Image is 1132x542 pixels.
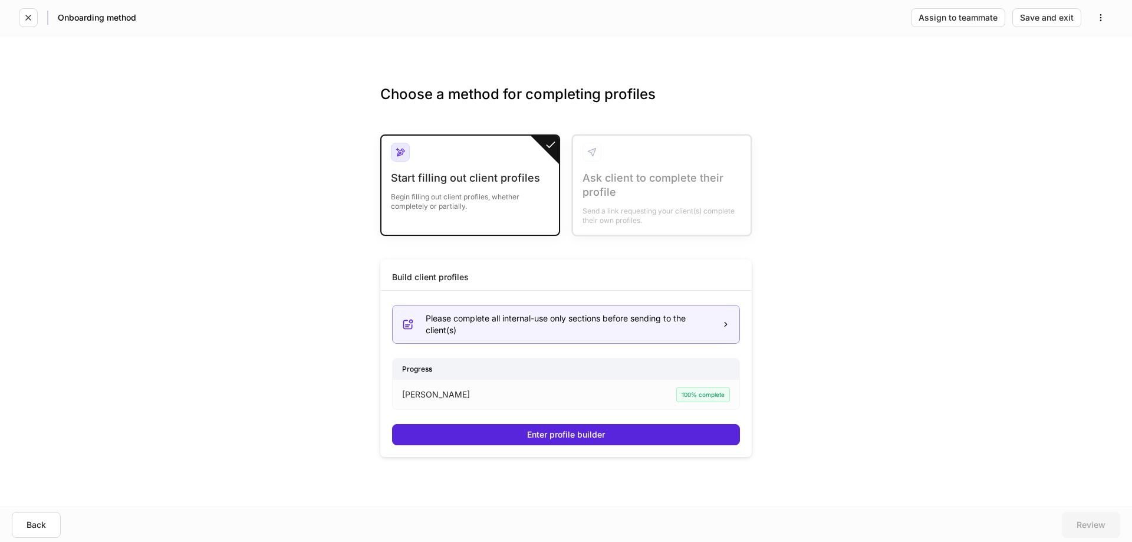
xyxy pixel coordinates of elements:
button: Assign to teammate [911,8,1005,27]
div: Back [27,521,46,529]
h5: Onboarding method [58,12,136,24]
div: Start filling out client profiles [391,171,549,185]
h3: Choose a method for completing profiles [380,85,752,123]
div: Build client profiles [392,271,469,283]
div: Save and exit [1020,14,1074,22]
div: Assign to teammate [919,14,998,22]
div: Enter profile builder [527,431,605,439]
button: Save and exit [1012,8,1081,27]
p: [PERSON_NAME] [402,389,470,400]
div: Please complete all internal-use only sections before sending to the client(s) [426,313,712,336]
button: Enter profile builder [392,424,740,445]
div: 100% complete [676,387,730,402]
button: Back [12,512,61,538]
div: Progress [393,359,739,379]
div: Begin filling out client profiles, whether completely or partially. [391,185,549,211]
